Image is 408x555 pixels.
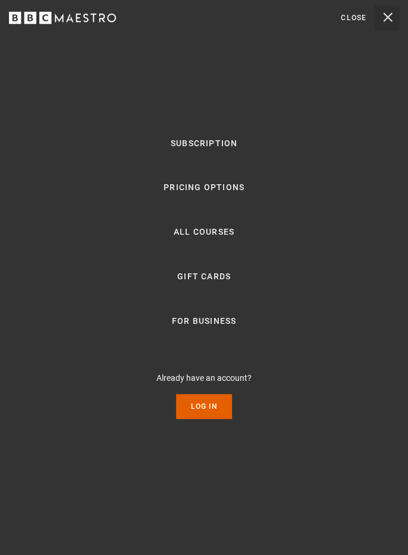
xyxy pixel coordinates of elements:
[9,9,116,27] svg: BBC Maestro
[176,394,231,419] a: Log In
[171,137,237,151] a: Subscription
[177,270,231,284] a: Gift Cards
[172,314,236,329] a: For business
[174,225,234,239] a: All Courses
[341,5,399,30] button: Toggle navigation
[164,181,244,195] a: Pricing Options
[156,372,252,384] p: Already have an account?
